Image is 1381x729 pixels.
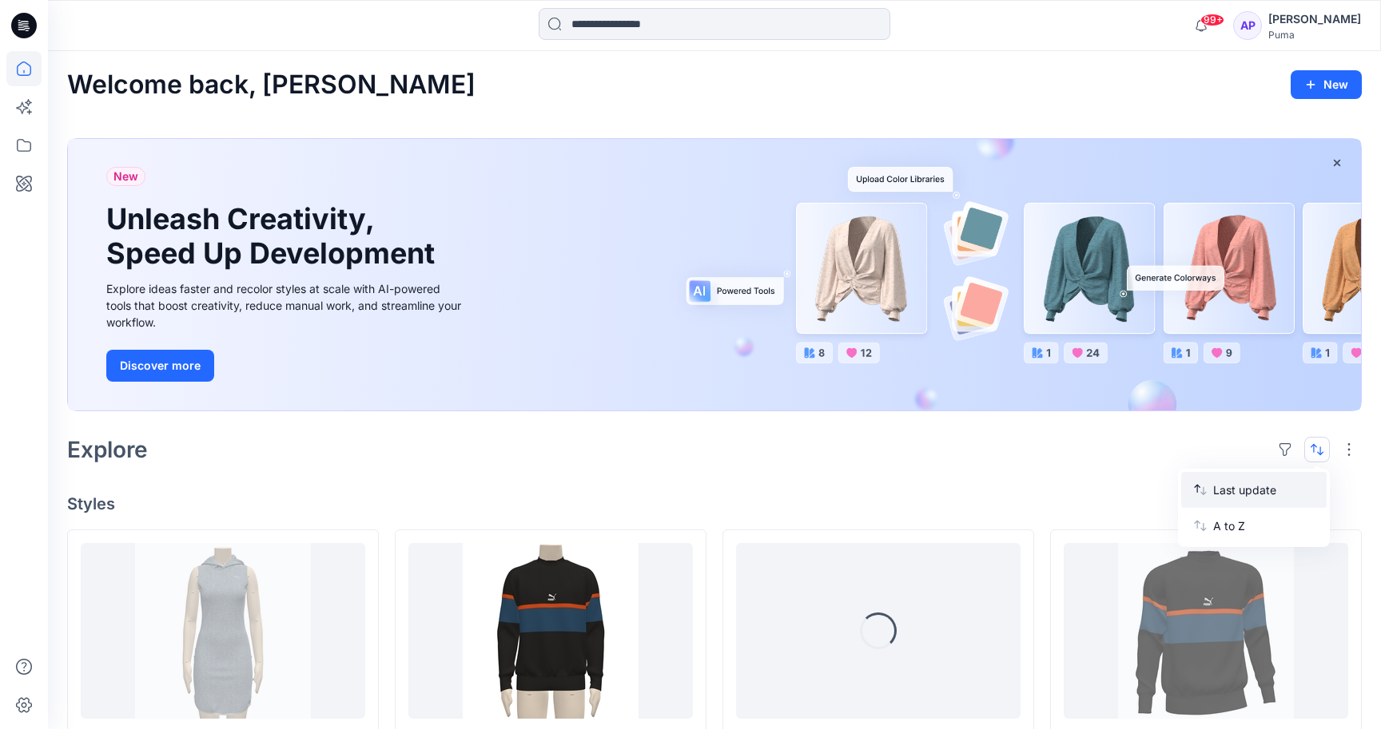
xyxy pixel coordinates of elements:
a: 577991-20180109_Blank [1064,543,1348,719]
span: 99+ [1200,14,1224,26]
h2: Welcome back, [PERSON_NAME] [67,70,476,100]
h2: Explore [67,437,148,462]
div: Puma [1268,29,1361,41]
button: Discover more [106,350,214,382]
button: New [1291,70,1362,99]
div: AP [1233,11,1262,40]
h1: Unleash Creativity, Speed Up Development [106,202,442,271]
h4: Styles [67,494,1362,513]
div: Explore ideas faster and recolor styles at scale with AI-powered tools that boost creativity, red... [106,280,466,331]
a: 854366_20180112 [81,543,365,719]
a: Discover more [106,350,466,382]
div: [PERSON_NAME] [1268,10,1361,29]
a: 577991-20180109 [408,543,693,719]
span: New [113,167,138,186]
p: A to Z [1213,517,1314,534]
p: Last update [1213,481,1314,498]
